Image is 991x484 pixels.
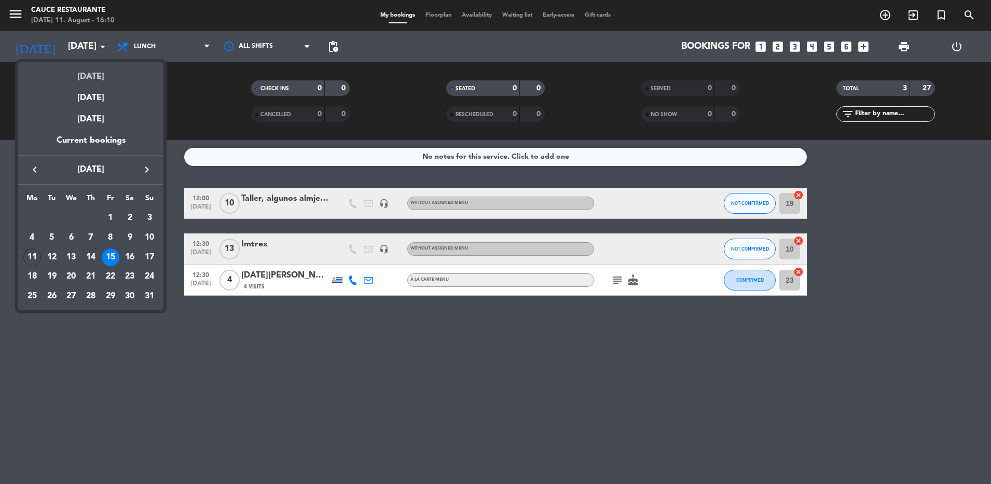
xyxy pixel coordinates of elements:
div: 1 [102,209,119,227]
td: August 6, 2025 [61,228,81,247]
div: 5 [43,229,61,246]
div: [DATE] [18,62,163,84]
td: August 10, 2025 [140,228,159,247]
div: 30 [121,287,139,305]
td: August 21, 2025 [81,267,101,286]
td: August 11, 2025 [22,247,42,267]
div: 9 [121,229,139,246]
div: 25 [23,287,41,305]
td: August 18, 2025 [22,267,42,286]
th: Thursday [81,192,101,209]
div: 31 [141,287,158,305]
div: 24 [141,268,158,285]
div: 13 [62,248,80,266]
div: 19 [43,268,61,285]
div: 20 [62,268,80,285]
div: 3 [141,209,158,227]
div: 10 [141,229,158,246]
div: 21 [82,268,100,285]
td: August 26, 2025 [42,286,62,306]
td: August 23, 2025 [120,267,140,286]
div: 17 [141,248,158,266]
td: August 8, 2025 [101,228,120,247]
div: 16 [121,248,139,266]
button: keyboard_arrow_left [25,163,44,176]
td: August 30, 2025 [120,286,140,306]
td: August 4, 2025 [22,228,42,247]
div: 26 [43,287,61,305]
div: [DATE] [18,84,163,105]
div: 18 [23,268,41,285]
div: 22 [102,268,119,285]
th: Wednesday [61,192,81,209]
div: 27 [62,287,80,305]
td: August 9, 2025 [120,228,140,247]
div: 12 [43,248,61,266]
td: August 16, 2025 [120,247,140,267]
th: Tuesday [42,192,62,209]
div: 2 [121,209,139,227]
th: Monday [22,192,42,209]
td: August 29, 2025 [101,286,120,306]
div: 28 [82,287,100,305]
td: August 31, 2025 [140,286,159,306]
td: August 14, 2025 [81,247,101,267]
div: 7 [82,229,100,246]
span: [DATE] [44,163,137,176]
td: August 20, 2025 [61,267,81,286]
div: 14 [82,248,100,266]
td: August 15, 2025 [101,247,120,267]
td: August 13, 2025 [61,247,81,267]
i: keyboard_arrow_right [141,163,153,176]
i: keyboard_arrow_left [29,163,41,176]
td: August 17, 2025 [140,247,159,267]
td: August 5, 2025 [42,228,62,247]
div: Current bookings [18,134,163,155]
td: August 28, 2025 [81,286,101,306]
div: 23 [121,268,139,285]
div: 29 [102,287,119,305]
div: 6 [62,229,80,246]
td: AUG [22,208,101,228]
td: August 22, 2025 [101,267,120,286]
td: August 24, 2025 [140,267,159,286]
td: August 25, 2025 [22,286,42,306]
th: Sunday [140,192,159,209]
div: 8 [102,229,119,246]
td: August 2, 2025 [120,208,140,228]
td: August 1, 2025 [101,208,120,228]
div: 11 [23,248,41,266]
div: 15 [102,248,119,266]
td: August 19, 2025 [42,267,62,286]
td: August 12, 2025 [42,247,62,267]
th: Friday [101,192,120,209]
td: August 3, 2025 [140,208,159,228]
div: [DATE] [18,105,163,134]
td: August 7, 2025 [81,228,101,247]
td: August 27, 2025 [61,286,81,306]
div: 4 [23,229,41,246]
button: keyboard_arrow_right [137,163,156,176]
th: Saturday [120,192,140,209]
